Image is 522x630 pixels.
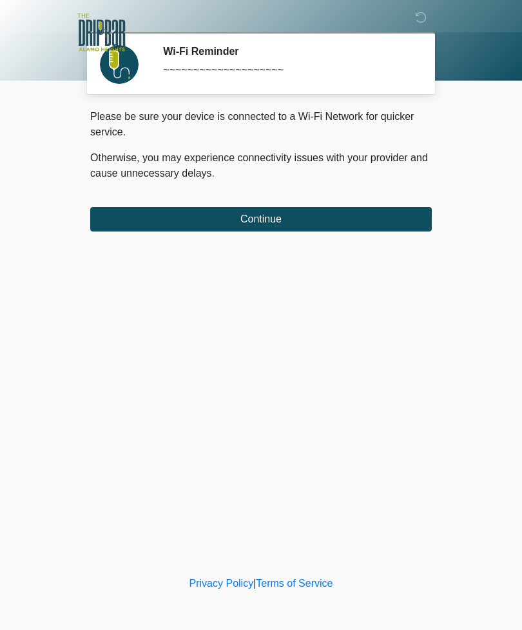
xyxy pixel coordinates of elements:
a: | [253,578,256,589]
p: Otherwise, you may experience connectivity issues with your provider and cause unnecessary delays [90,150,432,181]
a: Privacy Policy [189,578,254,589]
span: . [212,168,215,179]
button: Continue [90,207,432,231]
div: ~~~~~~~~~~~~~~~~~~~~ [163,63,412,78]
img: The DRIPBaR - Alamo Heights Logo [77,10,126,55]
a: Terms of Service [256,578,333,589]
p: Please be sure your device is connected to a Wi-Fi Network for quicker service. [90,109,432,140]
